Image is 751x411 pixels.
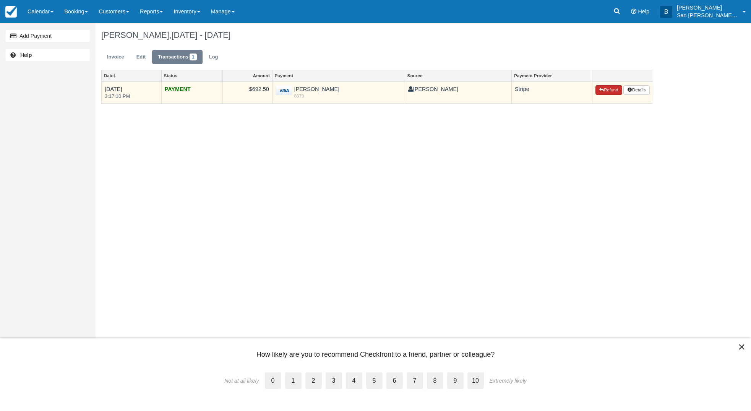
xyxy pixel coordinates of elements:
[631,9,636,14] i: Help
[152,50,203,65] a: Transactions
[467,372,484,389] label: 10
[407,372,423,389] label: 7
[20,52,32,58] b: Help
[623,85,649,95] button: Details
[102,70,161,81] a: Date
[677,11,738,19] p: San [PERSON_NAME] Hut Systems
[171,30,230,40] span: [DATE] - [DATE]
[276,93,402,99] em: 8379
[660,6,672,18] div: B
[595,85,622,95] button: Refund
[447,372,464,389] label: 9
[265,372,281,389] label: 0
[131,50,151,65] a: Edit
[738,341,745,353] button: Close
[638,8,649,15] span: Help
[101,31,653,40] h1: [PERSON_NAME],
[366,372,383,389] label: 5
[405,70,511,81] a: Source
[190,54,197,60] span: 1
[490,378,527,384] div: Extremely likely
[405,82,511,104] td: [PERSON_NAME]
[102,82,162,104] td: [DATE]
[386,372,403,389] label: 6
[346,372,362,389] label: 4
[203,50,224,65] a: Log
[677,4,738,11] p: [PERSON_NAME]
[512,82,592,104] td: Stripe
[272,82,405,104] td: [PERSON_NAME]
[105,93,158,100] em: 3:17:10 PM
[162,70,222,81] a: Status
[5,6,17,18] img: checkfront-main-nav-mini-logo.png
[427,372,443,389] label: 8
[305,372,322,389] label: 2
[224,378,259,384] div: Not at all likely
[512,70,592,81] a: Payment Provider
[11,350,740,363] div: How likely are you to recommend Checkfront to a friend, partner or colleague?
[276,85,292,96] img: visa.png
[273,70,405,81] a: Payment
[223,70,272,81] a: Amount
[326,372,342,389] label: 3
[222,82,272,104] td: $692.50
[6,30,90,42] a: Add Payment
[285,372,302,389] label: 1
[101,50,130,65] a: Invoice
[165,86,191,92] strong: PAYMENT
